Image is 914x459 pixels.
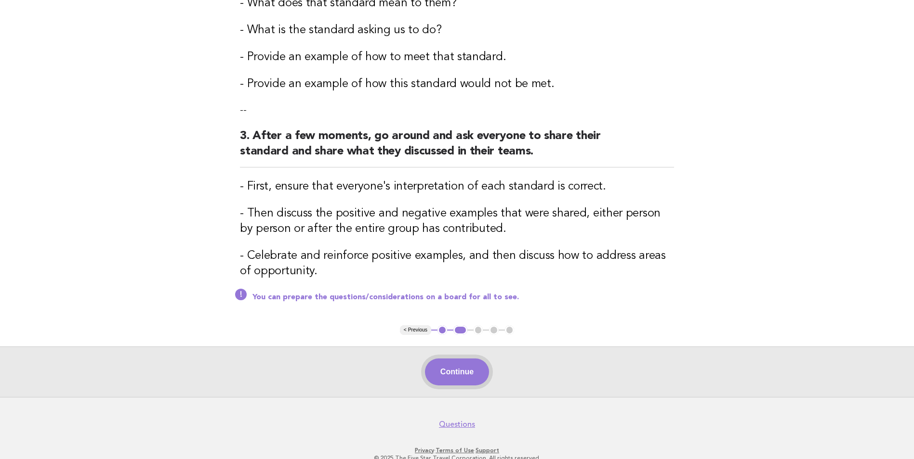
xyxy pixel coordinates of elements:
[162,446,752,454] p: · ·
[453,325,467,335] button: 2
[240,128,674,167] h2: 3. After a few moments, go around and ask everyone to share their standard and share what they di...
[240,248,674,279] h3: - Celebrate and reinforce positive examples, and then discuss how to address areas of opportunity.
[240,23,674,38] h3: - What is the standard asking us to do?
[436,447,474,454] a: Terms of Use
[240,103,674,117] p: --
[240,50,674,65] h3: - Provide an example of how to meet that standard.
[439,420,475,429] a: Questions
[476,447,499,454] a: Support
[425,358,489,385] button: Continue
[437,325,447,335] button: 1
[240,179,674,194] h3: - First, ensure that everyone's interpretation of each standard is correct.
[400,325,431,335] button: < Previous
[415,447,434,454] a: Privacy
[240,76,674,92] h3: - Provide an example of how this standard would not be met.
[252,293,674,302] p: You can prepare the questions/considerations on a board for all to see.
[240,206,674,237] h3: - Then discuss the positive and negative examples that were shared, either person by person or af...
